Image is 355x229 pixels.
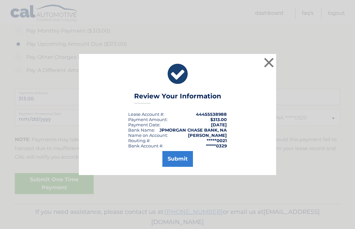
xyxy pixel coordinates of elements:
div: Bank Name: [128,127,155,133]
h3: Review Your Information [134,92,221,104]
div: Lease Account #: [128,112,164,117]
div: Payment Amount: [128,117,168,122]
span: [DATE] [211,122,227,127]
button: Submit [162,151,193,167]
div: Routing #: [128,138,151,143]
div: Bank Account #: [128,143,163,148]
span: Payment Date [128,122,159,127]
strong: JPMORGAN CHASE BANK, NA [159,127,227,133]
div: : [128,122,160,127]
strong: 44455538988 [196,112,227,117]
div: Name on Account: [128,133,168,138]
strong: [PERSON_NAME] [188,133,227,138]
span: $313.00 [210,117,227,122]
button: × [262,56,275,69]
